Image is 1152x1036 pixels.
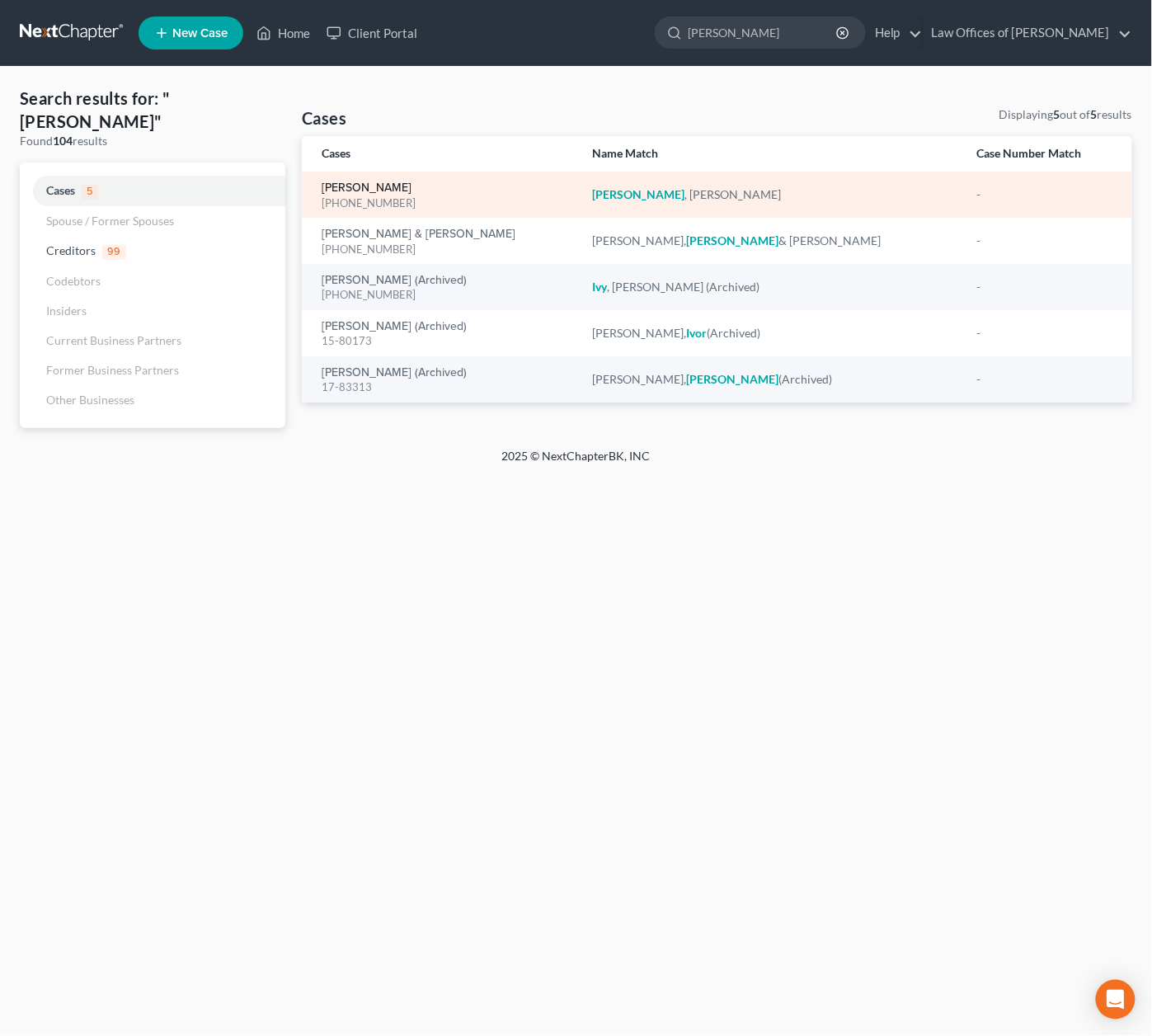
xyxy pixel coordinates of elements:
div: [PERSON_NAME], (Archived) [592,371,951,388]
a: Creditors99 [20,236,285,266]
a: Home [248,18,318,48]
div: [PHONE_NUMBER] [322,242,566,257]
div: - [977,371,1112,388]
a: Cases5 [20,176,285,206]
em: [PERSON_NAME] [686,372,778,386]
span: New Case [172,27,228,40]
a: Other Businesses [20,385,285,415]
th: Name Match [579,136,964,172]
a: [PERSON_NAME] (Archived) [322,321,467,332]
div: Found results [20,133,285,149]
th: Cases [302,136,579,172]
div: Open Intercom Messenger [1096,980,1136,1020]
em: Ivy [592,280,607,294]
a: Codebtors [20,266,285,296]
strong: 5 [1054,107,1060,121]
span: Cases [46,183,75,197]
div: Displaying out of results [999,106,1132,123]
span: Other Businesses [46,393,134,407]
div: [PERSON_NAME], & [PERSON_NAME] [592,233,951,249]
span: 5 [82,185,98,200]
em: [PERSON_NAME] [592,187,684,201]
div: 17-83313 [322,379,566,395]
span: Codebtors [46,274,101,288]
span: Former Business Partners [46,363,179,377]
div: 15-80173 [322,333,566,349]
em: Ivor [686,326,707,340]
div: [PHONE_NUMBER] [322,195,566,211]
a: Insiders [20,296,285,326]
div: [PERSON_NAME], (Archived) [592,325,951,341]
h4: Search results for: "[PERSON_NAME]" [20,87,285,133]
div: - [977,233,1112,249]
div: 2025 © NextChapterBK, INC [106,448,1046,478]
a: [PERSON_NAME] (Archived) [322,275,467,286]
a: Help [867,18,922,48]
input: Search by name... [688,17,839,48]
span: Current Business Partners [46,333,181,347]
a: Current Business Partners [20,326,285,356]
a: Client Portal [318,18,426,48]
span: 99 [102,245,126,260]
span: Spouse / Former Spouses [46,214,174,228]
h4: Cases [302,106,346,129]
a: [PERSON_NAME] & [PERSON_NAME] [322,228,515,240]
div: - [977,325,1112,341]
div: , [PERSON_NAME] [592,186,951,203]
a: Former Business Partners [20,356,285,385]
div: - [977,186,1112,203]
div: [PHONE_NUMBER] [322,287,566,303]
div: , [PERSON_NAME] (Archived) [592,279,951,295]
a: [PERSON_NAME] [322,182,411,194]
span: Insiders [46,304,87,318]
div: - [977,279,1112,295]
strong: 104 [53,134,73,148]
strong: 5 [1091,107,1098,121]
th: Case Number Match [964,136,1132,172]
a: Law Offices of [PERSON_NAME] [924,18,1131,48]
span: Creditors [46,243,96,257]
em: [PERSON_NAME] [686,233,778,247]
a: [PERSON_NAME] (Archived) [322,367,467,379]
a: Spouse / Former Spouses [20,206,285,236]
